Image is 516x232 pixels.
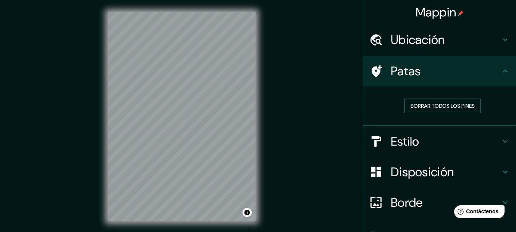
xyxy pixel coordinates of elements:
[363,126,516,157] div: Estilo
[391,133,419,149] font: Estilo
[404,99,481,113] button: Borrar todos los pines
[363,56,516,86] div: Patas
[448,202,508,224] iframe: Lanzador de widgets de ayuda
[363,187,516,218] div: Borde
[391,63,421,79] font: Patas
[391,32,445,48] font: Ubicación
[416,4,456,20] font: Mappin
[363,157,516,187] div: Disposición
[363,24,516,55] div: Ubicación
[391,195,423,211] font: Borde
[411,102,475,109] font: Borrar todos los pines
[108,12,256,221] canvas: Mapa
[243,208,252,217] button: Activar o desactivar atribución
[391,164,454,180] font: Disposición
[458,10,464,16] img: pin-icon.png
